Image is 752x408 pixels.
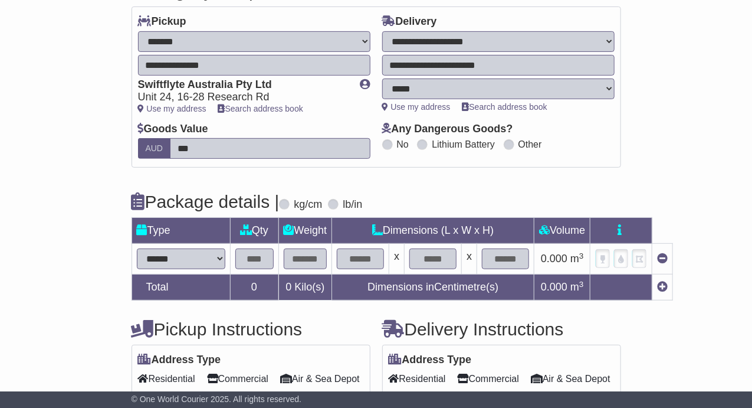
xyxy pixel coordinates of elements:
a: Use my address [382,102,451,112]
h4: Delivery Instructions [382,319,621,339]
label: Address Type [389,354,472,367]
td: Weight [278,218,332,244]
span: Commercial [207,370,268,388]
td: x [462,244,477,275]
label: Lithium Battery [432,139,495,150]
span: 0.000 [541,281,567,293]
label: Other [518,139,542,150]
sup: 3 [579,280,584,289]
span: Commercial [458,370,519,388]
h4: Pickup Instructions [132,319,370,339]
td: 0 [230,275,278,301]
span: © One World Courier 2025. All rights reserved. [132,394,302,404]
label: Pickup [138,15,186,28]
span: m [570,281,584,293]
td: Dimensions in Centimetre(s) [332,275,534,301]
label: lb/in [343,198,362,211]
span: Residential [389,370,446,388]
a: Search address book [218,104,303,113]
td: Dimensions (L x W x H) [332,218,534,244]
h4: Package details | [132,192,280,211]
sup: 3 [579,252,584,260]
label: Delivery [382,15,437,28]
label: Address Type [138,354,221,367]
td: Volume [534,218,590,244]
span: Air & Sea Depot [280,370,360,388]
span: m [570,253,584,265]
span: Residential [138,370,195,388]
span: Air & Sea Depot [531,370,610,388]
a: Add new item [657,281,668,293]
span: 0 [285,281,291,293]
div: Swiftflyte Australia Pty Ltd [138,79,349,92]
a: Use my address [138,104,206,113]
label: Goods Value [138,123,208,136]
a: Remove this item [657,253,668,265]
td: x [389,244,405,275]
td: Kilo(s) [278,275,332,301]
td: Type [132,218,230,244]
td: Total [132,275,230,301]
td: Qty [230,218,278,244]
label: kg/cm [294,198,322,211]
label: Any Dangerous Goods? [382,123,513,136]
span: 0.000 [541,253,567,265]
label: No [397,139,409,150]
a: Search address book [462,102,547,112]
label: AUD [138,138,171,159]
div: Unit 24, 16-28 Research Rd [138,91,349,104]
